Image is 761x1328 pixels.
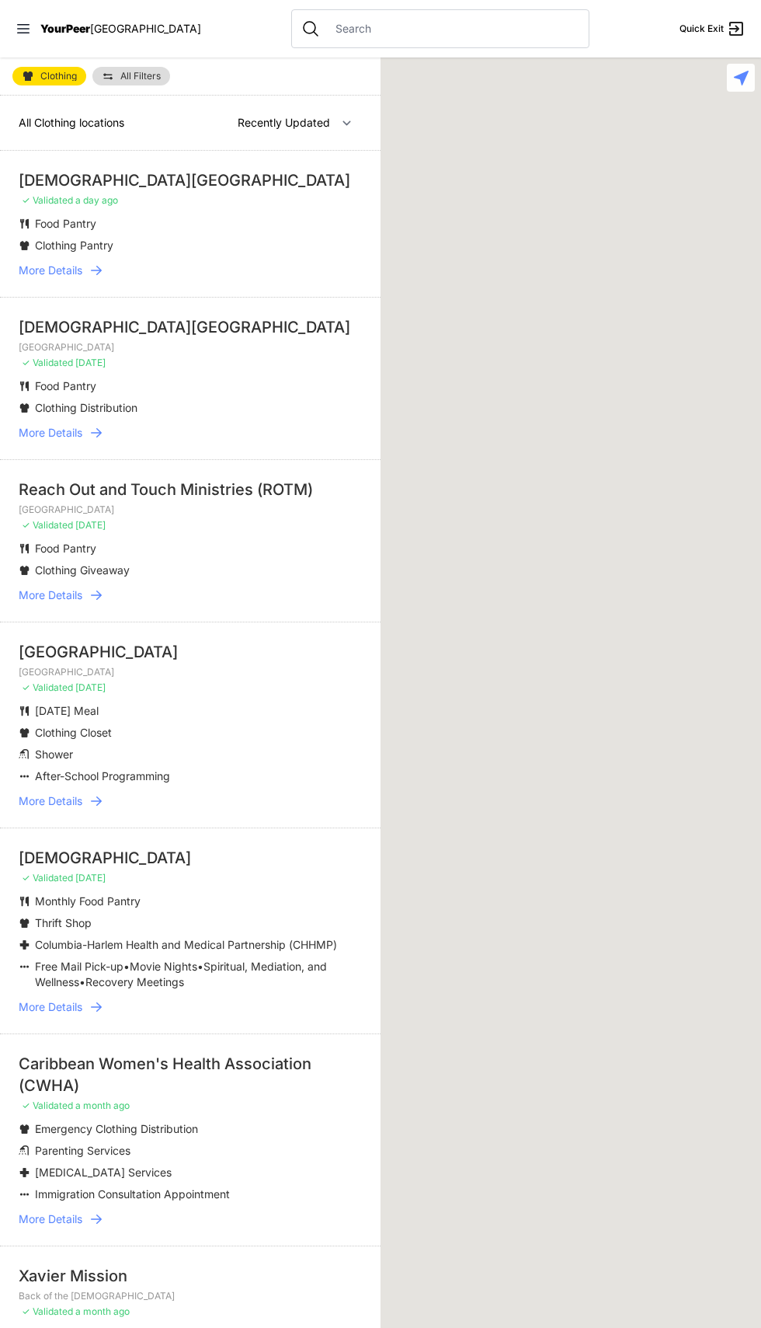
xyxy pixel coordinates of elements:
a: All Filters [92,67,170,85]
p: Back of the [DEMOGRAPHIC_DATA] [19,1290,362,1302]
span: Free Mail Pick-up [35,960,123,973]
span: More Details [19,425,82,441]
div: [GEOGRAPHIC_DATA] [19,641,362,663]
div: Caribbean Women's Health Association (CWHA) [19,1053,362,1096]
span: ✓ Validated [22,519,73,531]
span: [DATE] Meal [35,704,99,717]
a: More Details [19,587,362,603]
a: More Details [19,263,362,278]
span: More Details [19,587,82,603]
span: Quick Exit [679,23,724,35]
span: Clothing Pantry [35,239,113,252]
div: [DEMOGRAPHIC_DATA][GEOGRAPHIC_DATA] [19,316,362,338]
span: ✓ Validated [22,1305,73,1317]
span: Monthly Food Pantry [35,894,141,908]
div: [DEMOGRAPHIC_DATA] [19,847,362,869]
span: More Details [19,263,82,278]
span: Food Pantry [35,542,96,555]
input: Search [326,21,579,37]
span: Clothing Distribution [35,401,137,414]
span: [GEOGRAPHIC_DATA] [90,22,201,35]
span: More Details [19,793,82,809]
span: Clothing Giveaway [35,563,130,577]
a: YourPeer[GEOGRAPHIC_DATA] [40,24,201,33]
span: Emergency Clothing Distribution [35,1122,198,1135]
span: Movie Nights [130,960,197,973]
span: a month ago [75,1100,130,1111]
span: Immigration Consultation Appointment [35,1187,230,1201]
span: a day ago [75,194,118,206]
span: All Clothing locations [19,116,124,129]
span: [DATE] [75,681,106,693]
a: Quick Exit [679,19,745,38]
a: More Details [19,793,362,809]
span: After-School Programming [35,769,170,783]
a: More Details [19,999,362,1015]
a: Clothing [12,67,86,85]
span: All Filters [120,71,161,81]
span: Shower [35,748,73,761]
span: Food Pantry [35,379,96,392]
span: a month ago [75,1305,130,1317]
span: • [79,975,85,988]
div: Reach Out and Touch Ministries (ROTM) [19,479,362,500]
span: ✓ Validated [22,1100,73,1111]
span: Food Pantry [35,217,96,230]
span: Thrift Shop [35,916,92,929]
div: Xavier Mission [19,1265,362,1287]
span: Parenting Services [35,1144,130,1157]
div: [DEMOGRAPHIC_DATA][GEOGRAPHIC_DATA] [19,169,362,191]
p: [GEOGRAPHIC_DATA] [19,666,362,678]
span: [DATE] [75,872,106,884]
span: Columbia-Harlem Health and Medical Partnership (CHHMP) [35,938,337,951]
span: More Details [19,999,82,1015]
span: Clothing [40,71,77,81]
span: • [197,960,203,973]
p: [GEOGRAPHIC_DATA] [19,341,362,354]
span: ✓ Validated [22,357,73,368]
span: Recovery Meetings [85,975,184,988]
span: • [123,960,130,973]
span: [MEDICAL_DATA] Services [35,1166,172,1179]
p: [GEOGRAPHIC_DATA] [19,504,362,516]
span: [DATE] [75,357,106,368]
span: More Details [19,1211,82,1227]
span: Clothing Closet [35,726,112,739]
span: YourPeer [40,22,90,35]
span: ✓ Validated [22,194,73,206]
a: More Details [19,1211,362,1227]
span: [DATE] [75,519,106,531]
span: ✓ Validated [22,681,73,693]
span: ✓ Validated [22,872,73,884]
a: More Details [19,425,362,441]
